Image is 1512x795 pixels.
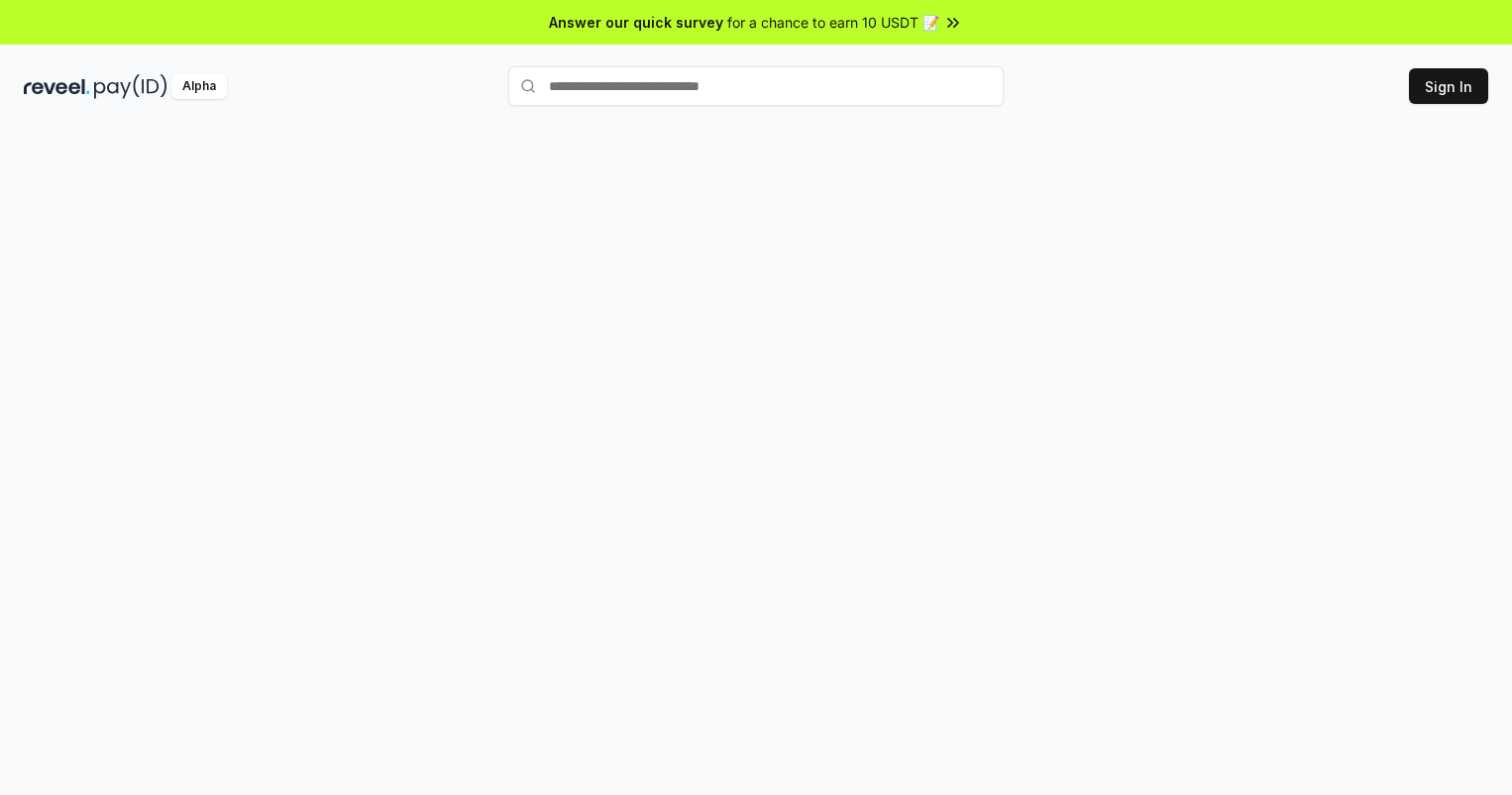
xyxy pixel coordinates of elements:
span: Answer our quick survey [549,12,723,33]
span: for a chance to earn 10 USDT 📝 [727,12,939,33]
img: reveel_dark [24,74,90,99]
img: pay_id [94,74,167,99]
button: Sign In [1409,68,1488,104]
div: Alpha [171,74,227,99]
